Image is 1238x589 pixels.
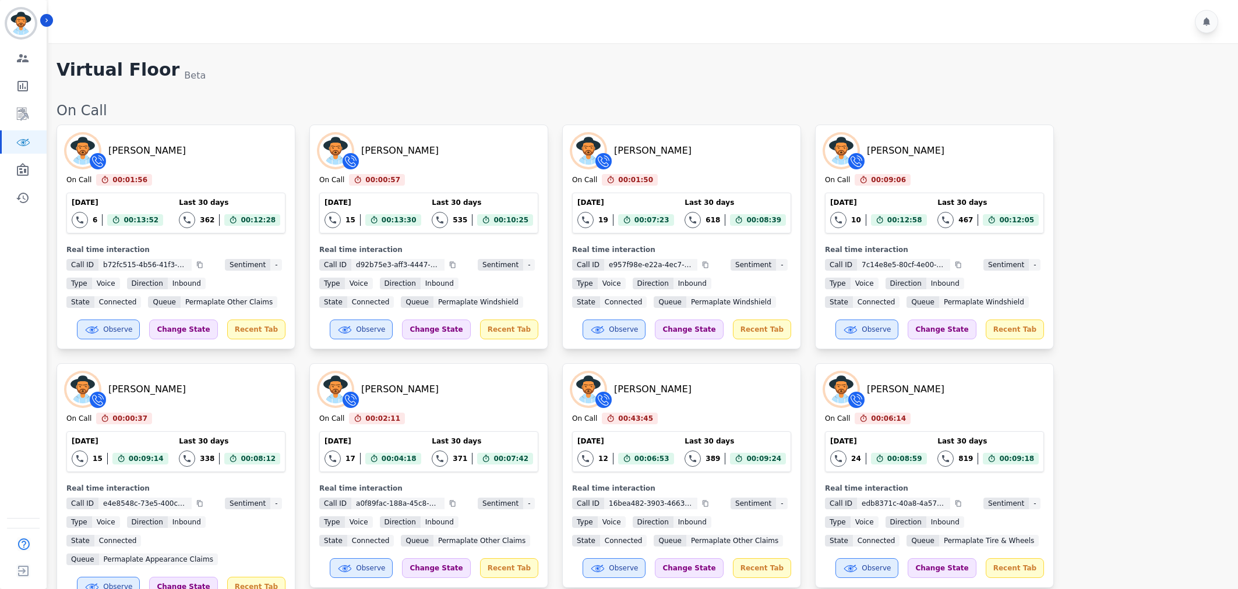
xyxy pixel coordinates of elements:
span: Type [572,278,598,289]
span: Direction [380,278,421,289]
div: 371 [453,454,467,463]
span: Queue [907,535,939,547]
div: Beta [184,69,206,83]
span: Call ID [572,259,604,271]
div: Last 30 days [179,198,280,207]
span: 00:07:23 [634,214,669,226]
span: Direction [380,516,421,528]
span: Call ID [319,259,351,271]
span: Observe [356,325,385,334]
span: connected [347,535,394,547]
span: Call ID [66,259,98,271]
span: Permaplate Other Claims [181,296,277,308]
span: Type [319,516,345,528]
span: 00:00:57 [365,174,400,186]
span: Queue [401,535,433,547]
span: - [1029,498,1041,509]
span: Call ID [825,498,857,509]
span: Permaplate Tire & Wheels [939,535,1039,547]
span: 00:08:39 [746,214,781,226]
div: Real time interaction [572,484,791,493]
div: Change State [149,320,217,339]
span: 00:09:24 [746,453,781,464]
div: Real time interaction [66,245,285,254]
span: 00:12:28 [241,214,276,226]
span: Sentiment [478,498,523,509]
div: [DATE] [577,437,673,446]
div: [PERSON_NAME] [867,144,944,158]
span: Sentiment [225,259,270,271]
span: 00:10:25 [493,214,528,226]
span: Queue [907,296,939,308]
span: State [572,535,600,547]
button: Observe [77,320,140,339]
div: 19 [598,215,608,225]
span: voice [851,516,879,528]
span: 00:13:30 [382,214,417,226]
span: Direction [127,278,168,289]
div: [DATE] [830,198,926,207]
span: - [776,498,788,509]
span: e4e8548c-73e5-400c-b32a-10740620fb9d [98,498,192,509]
span: Direction [633,278,673,289]
span: Permaplate Windshield [433,296,523,308]
span: - [523,259,535,271]
span: Type [319,278,345,289]
span: Type [572,516,598,528]
div: Recent Tab [480,320,538,339]
div: Change State [402,558,470,578]
div: Real time interaction [825,245,1044,254]
img: Avatar [825,373,858,406]
span: Observe [609,325,638,334]
div: [DATE] [72,437,168,446]
div: Last 30 days [179,437,280,446]
div: Real time interaction [319,484,538,493]
span: Permaplate Other Claims [686,535,783,547]
span: Queue [654,535,686,547]
div: [DATE] [830,437,926,446]
button: Observe [330,320,393,339]
span: State [319,296,347,308]
span: Permaplate Windshield [939,296,1029,308]
span: 00:01:50 [618,174,653,186]
div: [PERSON_NAME] [108,382,186,396]
span: Queue [148,296,180,308]
div: Recent Tab [733,320,791,339]
div: [DATE] [72,198,163,207]
div: 389 [706,454,720,463]
span: Sentiment [731,498,776,509]
span: State [572,296,600,308]
span: Queue [654,296,686,308]
div: 467 [958,215,973,225]
div: On Call [66,175,91,186]
img: Avatar [66,134,99,167]
span: 00:06:53 [634,453,669,464]
div: 618 [706,215,720,225]
span: 00:07:42 [493,453,528,464]
span: inbound [926,516,964,528]
div: [DATE] [325,198,421,207]
img: Avatar [319,373,352,406]
span: Queue [401,296,433,308]
span: inbound [673,516,711,528]
img: Avatar [319,134,352,167]
span: Call ID [825,259,857,271]
span: State [66,535,94,547]
span: State [66,296,94,308]
span: 00:13:52 [124,214,158,226]
span: Direction [633,516,673,528]
div: Recent Tab [986,558,1044,578]
span: 00:00:37 [112,413,147,424]
span: Call ID [66,498,98,509]
span: 00:08:59 [887,453,922,464]
span: d92b75e3-aff3-4447-910e-987ba1a80571 [351,259,445,271]
div: 6 [93,215,97,225]
span: e957f98e-e22a-4ec7-b26a-ab4ce4b0f3bc [604,259,697,271]
div: Recent Tab [986,320,1044,339]
span: Type [66,278,92,289]
span: State [825,535,853,547]
span: b72fc515-4b56-41f3-9eae-fc3bf37e5cb8 [98,259,192,271]
div: On Call [572,175,597,186]
span: - [270,259,282,271]
span: Call ID [572,498,604,509]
